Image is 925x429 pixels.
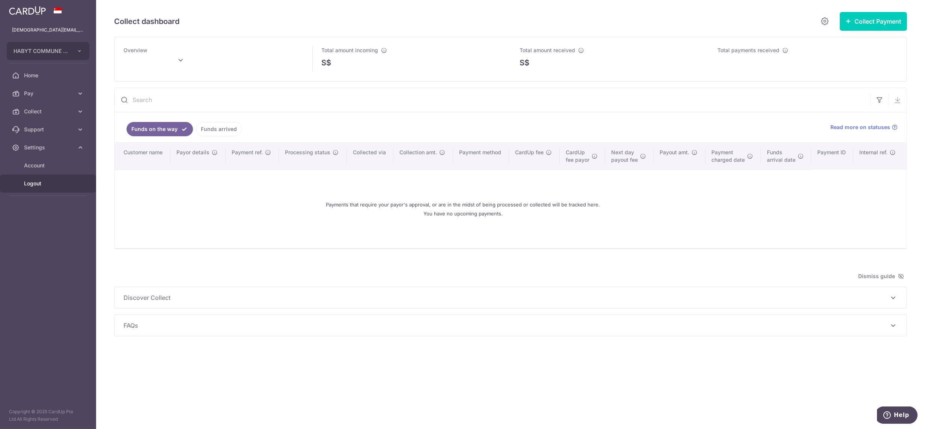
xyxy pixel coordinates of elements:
p: FAQs [124,321,898,330]
span: CardUp fee payor [566,149,589,164]
span: Internal ref. [859,149,887,156]
th: Payment ID [811,143,853,170]
span: Funds arrival date [767,149,795,164]
span: Help [17,5,32,12]
span: HABYT COMMUNE SINGAPORE 1 PTE LTD [14,47,69,55]
span: Processing status [285,149,330,156]
span: Support [24,126,74,133]
button: HABYT COMMUNE SINGAPORE 1 PTE LTD [7,42,89,60]
span: Overview [124,47,148,53]
span: Logout [24,180,74,187]
span: Payor details [176,149,209,156]
span: Total payments received [718,47,780,53]
a: Funds on the way [127,122,193,136]
span: Payment charged date [711,149,745,164]
span: Dismiss guide [858,272,904,281]
th: Customer name [114,143,170,170]
span: Settings [24,144,74,151]
img: CardUp [9,6,46,15]
div: Payments that require your payor's approval, or are in the midst of being processed or collected ... [124,176,802,242]
span: Pay [24,90,74,97]
th: Collected via [347,143,393,170]
span: Account [24,162,74,169]
span: Discover Collect [124,293,889,302]
a: Read more on statuses [830,123,898,131]
span: Home [24,72,74,79]
button: Collect Payment [840,12,907,31]
p: [DEMOGRAPHIC_DATA][EMAIL_ADDRESS][DOMAIN_NAME] [12,26,84,34]
span: Next day payout fee [611,149,638,164]
span: Total amount received [520,47,575,53]
span: S$ [520,57,529,68]
iframe: Opens a widget where you can find more information [877,406,917,425]
span: Payment ref. [232,149,263,156]
span: S$ [322,57,331,68]
span: FAQs [124,321,889,330]
h5: Collect dashboard [114,15,179,27]
span: Total amount incoming [322,47,378,53]
th: Payment method [453,143,509,170]
a: Funds arrived [196,122,242,136]
p: Discover Collect [124,293,898,302]
span: Collection amt. [399,149,437,156]
span: Collect [24,108,74,115]
span: Read more on statuses [830,123,890,131]
span: Payout amt. [660,149,689,156]
input: Search [114,88,871,112]
span: CardUp fee [515,149,544,156]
